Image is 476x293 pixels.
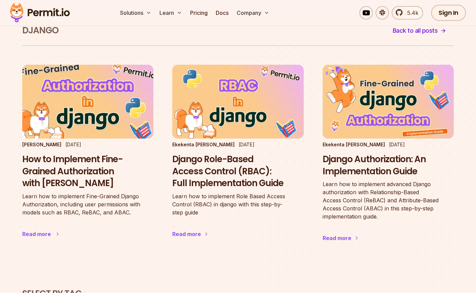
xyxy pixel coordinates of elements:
[172,141,235,148] p: Ekekenta [PERSON_NAME]
[393,26,438,35] span: Back to all posts
[323,234,351,242] div: Read more
[22,192,153,216] p: Learn how to implement Fine-Grained Django Authorization, including user permissions with models ...
[22,65,153,252] a: How to Implement Fine-Grained Authorization with Django[PERSON_NAME][DATE]How to Implement Fine-G...
[7,1,73,24] img: Permit logo
[117,6,154,20] button: Solutions
[22,230,51,238] div: Read more
[323,141,385,148] p: Ekekenta [PERSON_NAME]
[172,153,303,189] h3: Django Role-Based Access Control (RBAC): Full Implementation Guide
[65,142,81,147] time: [DATE]
[234,6,272,20] button: Company
[22,141,61,148] p: [PERSON_NAME]
[323,153,454,178] h3: Django Authorization: An Implementation Guide
[172,65,303,139] img: Django Role-Based Access Control (RBAC): Full Implementation Guide
[16,61,160,142] img: How to Implement Fine-Grained Authorization with Django
[323,65,454,139] img: Django Authorization: An Implementation Guide
[213,6,231,20] a: Docs
[239,142,255,147] time: [DATE]
[323,180,454,221] p: Learn how to implement advanced Django authorization with Relationship-Based Access Control (ReBA...
[431,5,466,21] a: Sign In
[22,25,59,37] h1: Django
[172,65,303,252] a: Django Role-Based Access Control (RBAC): Full Implementation GuideEkekenta [PERSON_NAME][DATE]Dja...
[385,23,454,39] a: Back to all posts
[392,6,423,20] a: 5.4k
[172,192,303,216] p: Learn how to implement Role Based Access Control (RBAC) in django with this step-by-step guide
[323,65,454,256] a: Django Authorization: An Implementation GuideEkekenta [PERSON_NAME][DATE]Django Authorization: An...
[389,142,405,147] time: [DATE]
[157,6,185,20] button: Learn
[172,230,201,238] div: Read more
[403,9,418,17] span: 5.4k
[187,6,210,20] a: Pricing
[22,153,153,189] h3: How to Implement Fine-Grained Authorization with [PERSON_NAME]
